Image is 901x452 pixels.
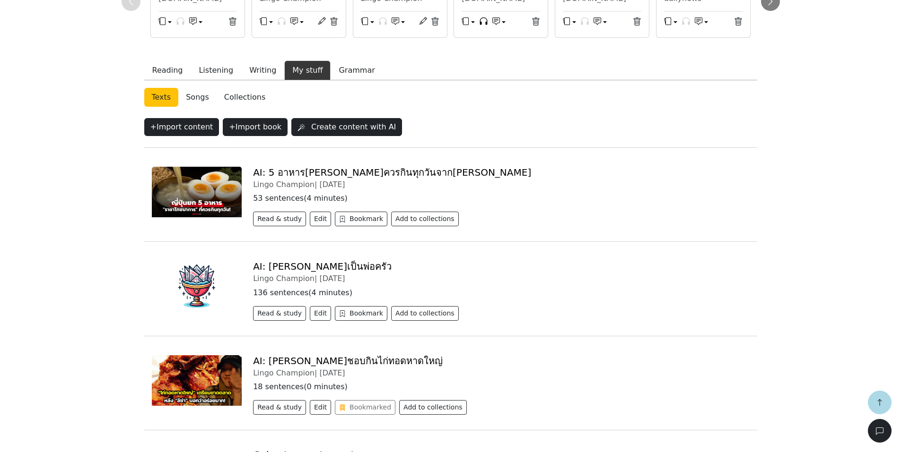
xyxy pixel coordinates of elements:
a: Edit [310,310,335,319]
a: Read & study [253,404,310,413]
button: Edit [310,400,331,415]
div: Lingo Champion | [253,368,749,377]
button: Reading [144,60,191,80]
button: Writing [241,60,284,80]
p: 136 sentences ( 4 minutes ) [253,287,749,298]
button: Edit [310,212,331,226]
a: AI: [PERSON_NAME]เป็นพ่อครัว [253,261,392,272]
p: 18 sentences ( 0 minutes ) [253,381,749,392]
button: Read & study [253,400,306,415]
p: 53 sentences ( 4 minutes ) [253,193,749,204]
button: Bookmark [335,306,387,321]
a: +Import content [144,120,223,129]
button: Add to collections [399,400,467,415]
a: +Import book [223,120,291,129]
button: Read & study [253,306,306,321]
button: Add to collections [391,212,459,226]
a: Read & study [253,310,310,319]
a: Collections [217,88,273,107]
a: Create content with AI [291,120,406,129]
a: Edit [310,216,335,225]
div: Grammar [339,65,375,76]
img: 568000008015301.JPEG [152,355,242,406]
span: [DATE] [319,274,345,283]
button: Create content with AI [291,118,402,136]
button: +Import book [223,118,288,136]
a: AI: 5 อาหาร[PERSON_NAME]ควรกินทุกวันจาก[PERSON_NAME] [253,167,531,178]
button: Listening [191,60,241,80]
a: Songs [178,88,217,107]
a: AI: [PERSON_NAME]ชอบกินไก่ทอดหาดใหญ่ [253,355,443,367]
button: +Import content [144,118,219,136]
a: Read & study [253,216,310,225]
div: Lingo Champion | [253,274,749,283]
button: Edit [310,306,331,321]
a: Edit [310,404,335,413]
button: Add to collections [391,306,459,321]
button: My stuff [284,60,331,80]
img: newnewnewnewnewnewnew-thumbna.jpg [152,167,242,217]
a: Texts [144,88,179,107]
img: chalice-150x150.cc54ca354a8a7cc43fa2.png [152,261,242,311]
button: Read & study [253,212,306,226]
span: [DATE] [319,368,345,377]
span: [DATE] [319,180,345,189]
div: Lingo Champion | [253,180,749,189]
button: Bookmark [335,212,387,226]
